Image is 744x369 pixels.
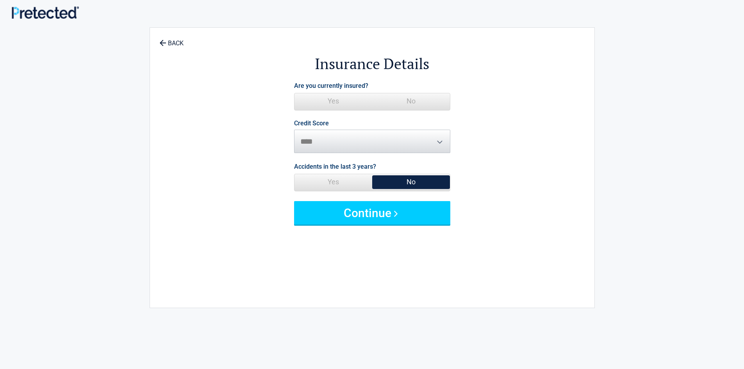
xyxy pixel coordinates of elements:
[294,161,376,172] label: Accidents in the last 3 years?
[294,80,368,91] label: Are you currently insured?
[193,54,551,74] h2: Insurance Details
[158,33,185,46] a: BACK
[294,174,372,190] span: Yes
[294,201,450,225] button: Continue
[12,6,79,18] img: Main Logo
[372,93,450,109] span: No
[372,174,450,190] span: No
[294,93,372,109] span: Yes
[294,120,329,127] label: Credit Score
